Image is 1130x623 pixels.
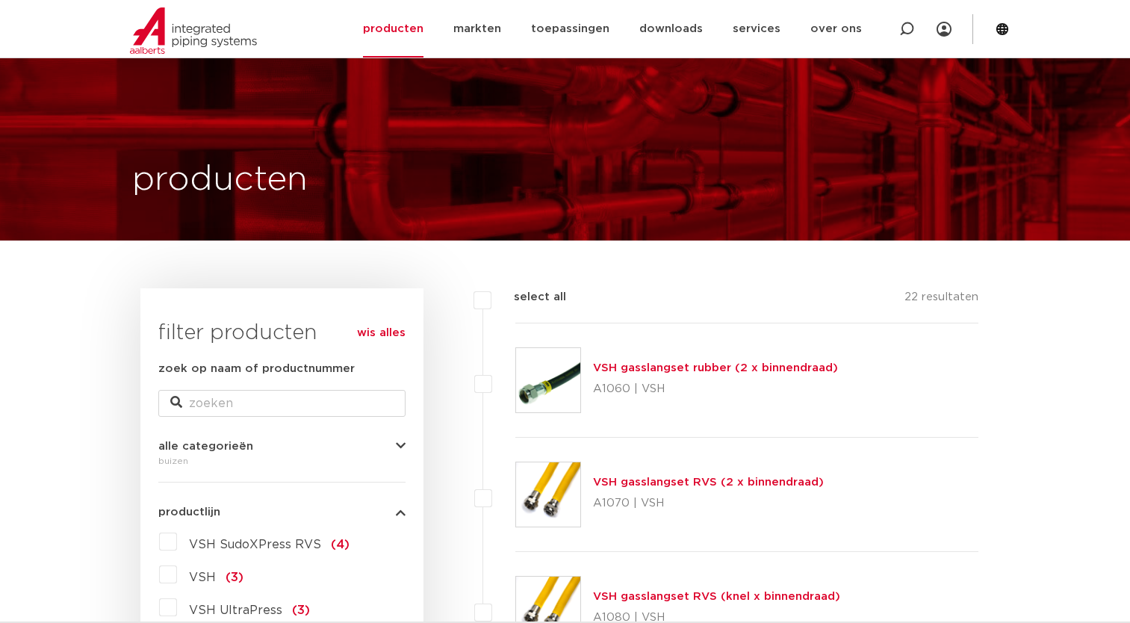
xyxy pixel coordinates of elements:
[158,506,220,518] span: productlijn
[226,571,243,583] span: (3)
[516,348,580,412] img: Thumbnail for VSH gasslangset rubber (2 x binnendraad)
[158,441,253,452] span: alle categorieën
[158,360,355,378] label: zoek op naam of productnummer
[158,318,406,348] h3: filter producten
[357,324,406,342] a: wis alles
[491,288,566,306] label: select all
[132,156,308,204] h1: producten
[904,288,978,311] p: 22 resultaten
[593,591,840,602] a: VSH gasslangset RVS (knel x binnendraad)
[516,462,580,527] img: Thumbnail for VSH gasslangset RVS (2 x binnendraad)
[331,539,350,551] span: (4)
[189,604,282,616] span: VSH UltraPress
[593,362,838,374] a: VSH gasslangset rubber (2 x binnendraad)
[189,571,216,583] span: VSH
[593,377,838,401] p: A1060 | VSH
[292,604,310,616] span: (3)
[158,441,406,452] button: alle categorieën
[158,390,406,417] input: zoeken
[189,539,321,551] span: VSH SudoXPress RVS
[158,452,406,470] div: buizen
[158,506,406,518] button: productlijn
[593,477,824,488] a: VSH gasslangset RVS (2 x binnendraad)
[593,492,824,515] p: A1070 | VSH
